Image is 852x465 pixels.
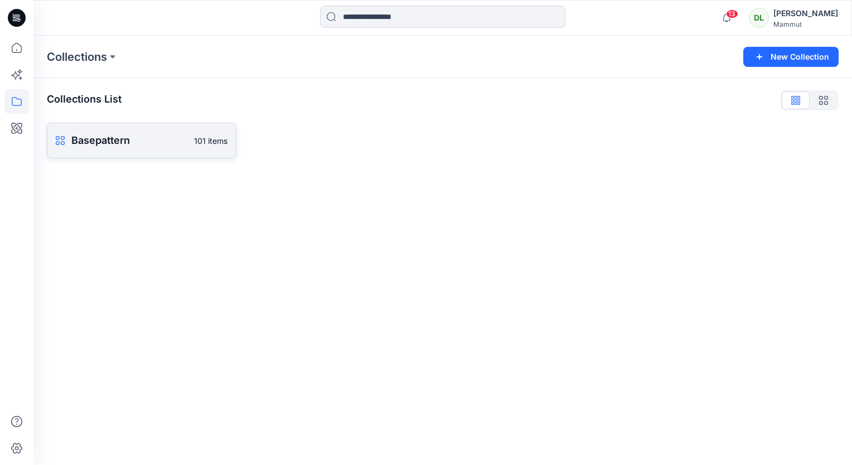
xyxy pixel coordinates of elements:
a: Basepattern101 items [47,123,236,158]
button: New Collection [743,47,839,67]
p: Collections List [47,91,122,109]
div: DL [749,8,769,28]
div: [PERSON_NAME] [773,7,838,20]
div: Mammut [773,20,838,28]
a: Collections [47,49,107,65]
p: 101 items [194,135,227,147]
span: 13 [726,9,738,18]
p: Basepattern [71,133,187,148]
